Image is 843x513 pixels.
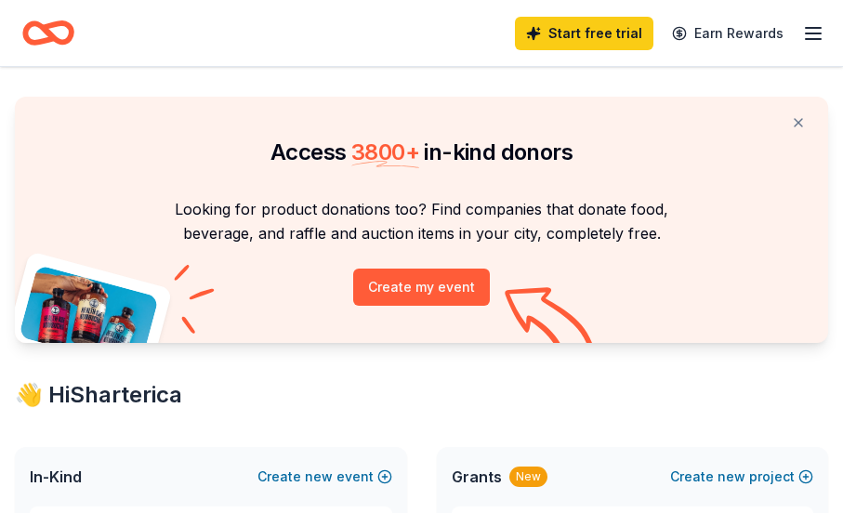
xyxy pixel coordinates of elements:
[22,11,74,55] a: Home
[353,269,490,306] button: Create my event
[718,466,745,488] span: new
[351,138,419,165] span: 3800 +
[15,380,828,410] div: 👋 Hi Sharterica
[37,197,806,246] p: Looking for product donations too? Find companies that donate food, beverage, and raffle and auct...
[30,466,82,488] span: In-Kind
[270,138,573,165] span: Access in-kind donors
[670,466,813,488] button: Createnewproject
[505,287,598,357] img: Curvy arrow
[661,17,795,50] a: Earn Rewards
[257,466,392,488] button: Createnewevent
[452,466,502,488] span: Grants
[515,17,653,50] a: Start free trial
[509,467,547,487] div: New
[305,466,333,488] span: new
